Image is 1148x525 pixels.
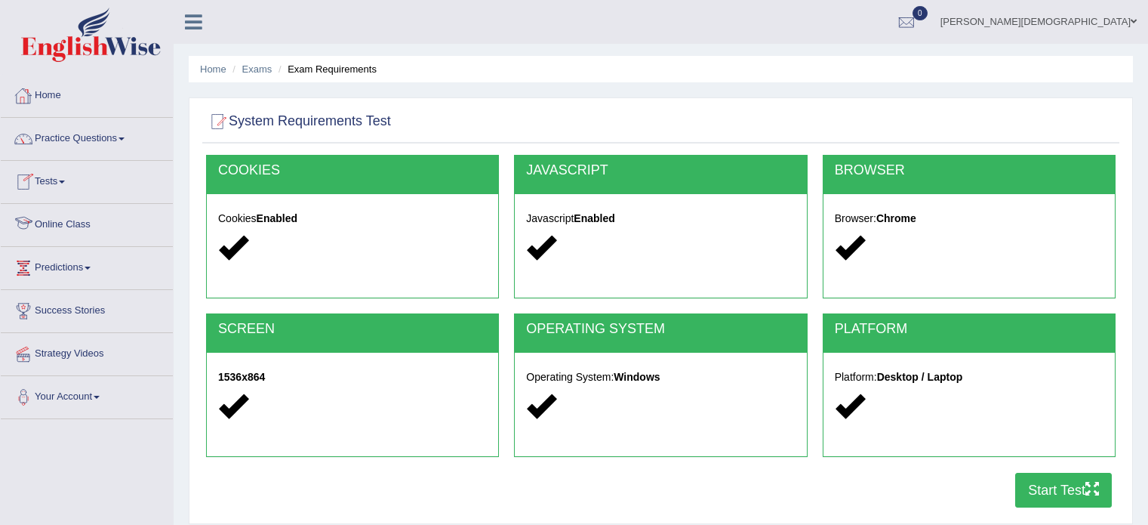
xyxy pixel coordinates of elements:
span: 0 [913,6,928,20]
h2: BROWSER [835,163,1103,178]
strong: Enabled [574,212,614,224]
h5: Javascript [526,213,795,224]
h2: PLATFORM [835,322,1103,337]
a: Home [1,75,173,113]
button: Start Test [1015,473,1112,508]
a: Home [200,63,226,75]
strong: 1536x864 [218,371,265,383]
a: Your Account [1,376,173,414]
h5: Browser: [835,213,1103,224]
strong: Windows [614,371,660,383]
h5: Operating System: [526,372,795,383]
a: Predictions [1,247,173,285]
a: Online Class [1,204,173,242]
h5: Cookies [218,213,487,224]
a: Success Stories [1,290,173,328]
a: Tests [1,161,173,199]
h2: System Requirements Test [206,110,391,133]
h2: SCREEN [218,322,487,337]
a: Practice Questions [1,118,173,156]
h5: Platform: [835,372,1103,383]
strong: Enabled [257,212,297,224]
h2: OPERATING SYSTEM [526,322,795,337]
strong: Chrome [876,212,916,224]
a: Exams [242,63,272,75]
li: Exam Requirements [275,62,377,76]
strong: Desktop / Laptop [877,371,963,383]
h2: COOKIES [218,163,487,178]
a: Strategy Videos [1,333,173,371]
h2: JAVASCRIPT [526,163,795,178]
